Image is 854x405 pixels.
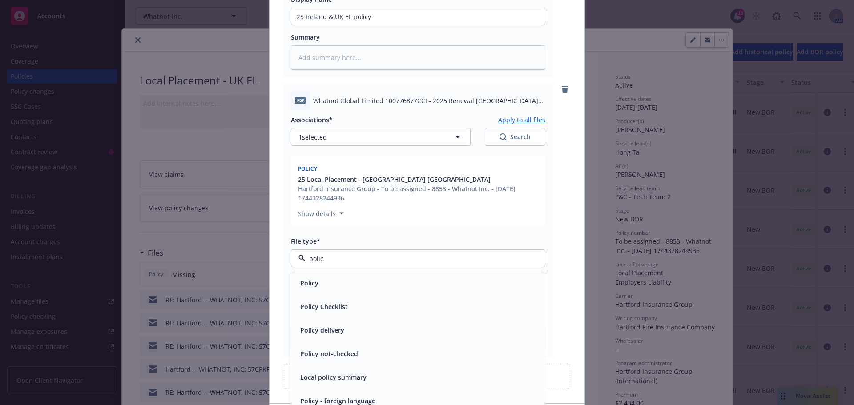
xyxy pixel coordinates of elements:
[300,373,367,382] button: Local policy summary
[300,302,348,311] button: Policy Checklist
[284,364,570,389] div: Upload new files
[300,278,318,288] button: Policy
[300,349,358,358] button: Policy not-checked
[306,254,527,263] input: Filter by keyword
[300,325,344,335] button: Policy delivery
